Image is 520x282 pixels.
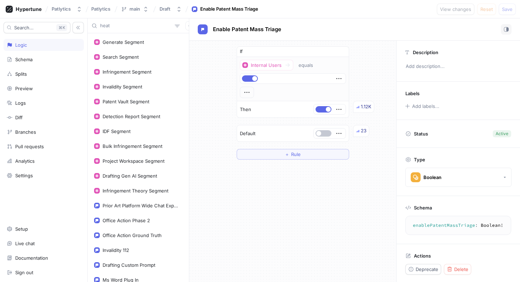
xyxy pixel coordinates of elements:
span: View changes [440,7,471,11]
span: Enable Patent Mass Triage [213,27,281,32]
p: Actions [414,253,431,259]
div: Boolean [423,174,441,180]
a: Documentation [4,252,84,264]
p: If [240,48,243,55]
button: Deprecate [405,264,441,275]
div: Pull requests [15,144,44,149]
div: Enable Patent Mass Triage [200,6,258,13]
div: Patent Vault Segment [103,99,149,104]
div: 23 [361,127,366,134]
div: main [129,6,140,12]
p: Then [240,106,251,113]
div: Draft [160,6,171,12]
div: 1.12K [361,103,371,110]
button: ＋Rule [237,149,349,160]
div: Settings [15,173,33,178]
div: Bulk Infringement Segment [103,143,162,149]
span: Save [502,7,513,11]
div: Search Segment [103,54,139,60]
button: Internal Users [240,60,293,70]
div: Project Workspace Segment [103,158,164,164]
div: Diff [15,115,23,120]
div: equals [299,62,313,68]
div: Logic [15,42,27,48]
div: Drafting Gen AI Segment [103,173,157,179]
div: Internal Users [251,62,282,68]
div: Detection Report Segment [103,114,160,119]
span: Deprecate [416,267,438,271]
button: Boolean [405,168,512,187]
div: Invalidity 112 [103,247,129,253]
p: Add description... [403,61,514,73]
div: Active [496,131,508,137]
p: Default [240,130,255,137]
span: Reset [480,7,493,11]
button: Save [499,4,516,15]
p: Labels [405,91,420,96]
div: Infringement Theory Segment [103,188,168,194]
textarea: enablePatentMassTriage: Boolean! [409,219,508,232]
div: Setup [15,226,28,232]
button: View changes [437,4,474,15]
button: Delete [444,264,471,275]
button: Draft [157,3,185,15]
button: main [118,3,151,15]
span: Delete [454,267,468,271]
div: Branches [15,129,36,135]
div: K [56,24,67,31]
div: Infringement Segment [103,69,151,75]
span: Patlytics [91,6,110,11]
div: Analytics [15,158,35,164]
div: Drafting Custom Prompt [103,262,155,268]
button: Add labels... [403,102,441,111]
div: Sign out [15,270,33,275]
p: Type [414,157,425,162]
div: Preview [15,86,33,91]
p: Status [414,129,428,139]
button: Reset [477,4,496,15]
span: Search... [14,25,34,30]
div: Office Action Phase 2 [103,218,150,223]
div: Splits [15,71,27,77]
div: Live chat [15,241,35,246]
div: IDF Segment [103,128,131,134]
p: Description [413,50,438,55]
div: Invalidity Segment [103,84,142,90]
div: Add labels... [412,104,439,109]
div: Office Action Ground Truth [103,232,162,238]
div: Generate Segment [103,39,144,45]
input: Search... [100,22,172,29]
div: Logs [15,100,26,106]
button: Patlytics [49,3,85,15]
div: Patlytics [52,6,71,12]
div: Schema [15,57,33,62]
button: equals [295,60,323,70]
p: Schema [414,205,432,211]
div: Documentation [15,255,48,261]
button: Search...K [4,22,70,33]
div: Prior Art Platform Wide Chat Experience [103,203,180,208]
span: ＋ [285,152,289,156]
span: Rule [291,152,301,156]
